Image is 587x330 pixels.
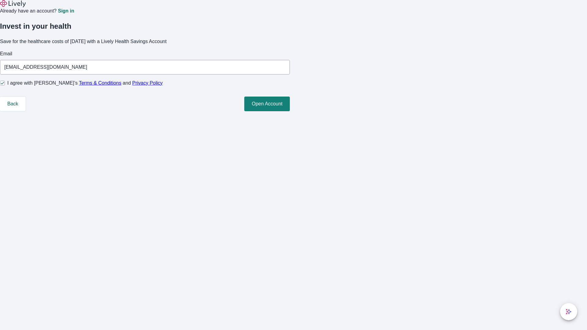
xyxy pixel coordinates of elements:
a: Privacy Policy [132,80,163,86]
span: I agree with [PERSON_NAME]’s and [7,79,163,87]
a: Sign in [58,9,74,13]
button: chat [560,303,577,320]
a: Terms & Conditions [79,80,121,86]
svg: Lively AI Assistant [566,309,572,315]
button: Open Account [244,97,290,111]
